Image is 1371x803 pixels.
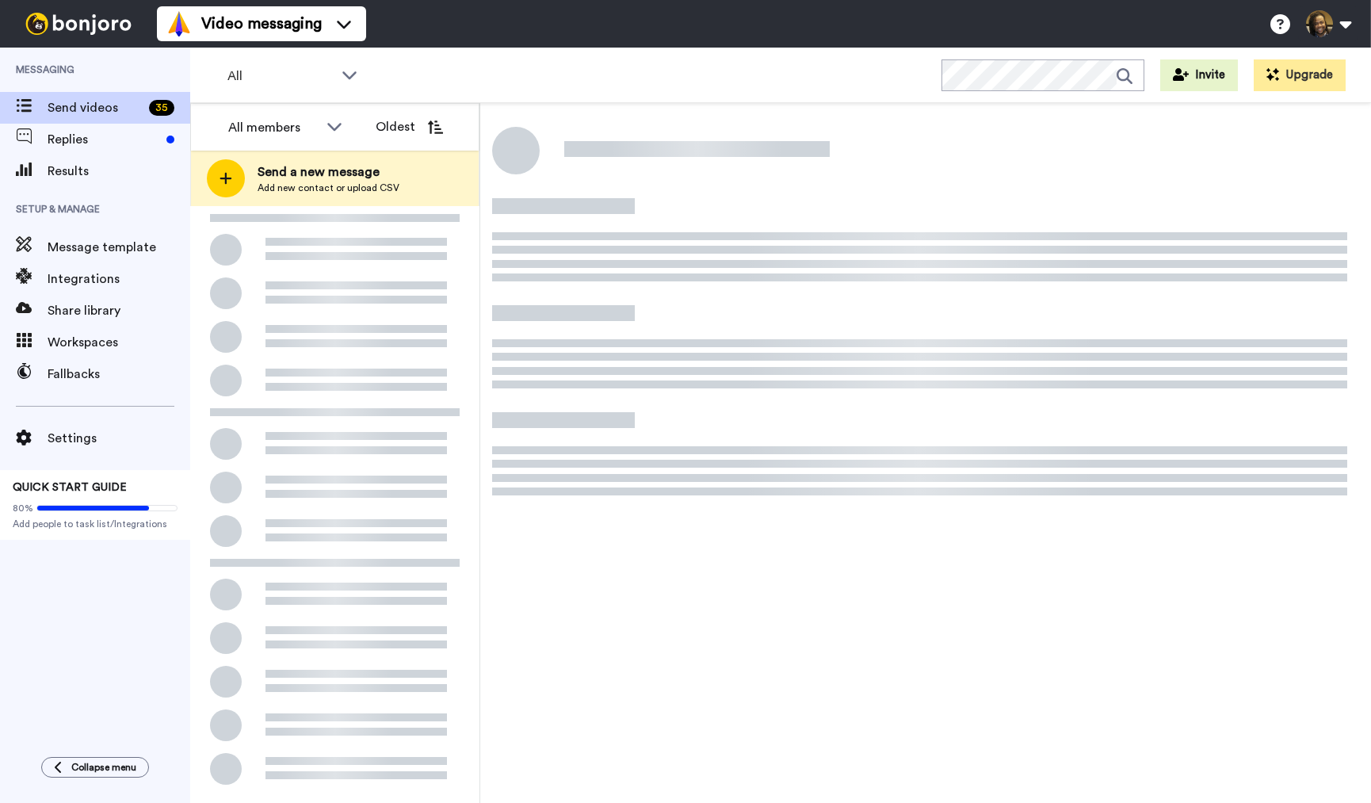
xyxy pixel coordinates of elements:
[19,13,138,35] img: bj-logo-header-white.svg
[258,182,399,194] span: Add new contact or upload CSV
[201,13,322,35] span: Video messaging
[48,238,190,257] span: Message template
[13,502,33,514] span: 80%
[149,100,174,116] div: 35
[48,429,190,448] span: Settings
[228,118,319,137] div: All members
[227,67,334,86] span: All
[13,482,127,493] span: QUICK START GUIDE
[48,98,143,117] span: Send videos
[41,757,149,778] button: Collapse menu
[48,301,190,320] span: Share library
[166,11,192,36] img: vm-color.svg
[48,333,190,352] span: Workspaces
[13,518,178,530] span: Add people to task list/Integrations
[364,111,455,143] button: Oldest
[48,365,190,384] span: Fallbacks
[71,761,136,774] span: Collapse menu
[1254,59,1346,91] button: Upgrade
[1160,59,1238,91] button: Invite
[48,130,160,149] span: Replies
[258,163,399,182] span: Send a new message
[48,162,190,181] span: Results
[48,270,190,289] span: Integrations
